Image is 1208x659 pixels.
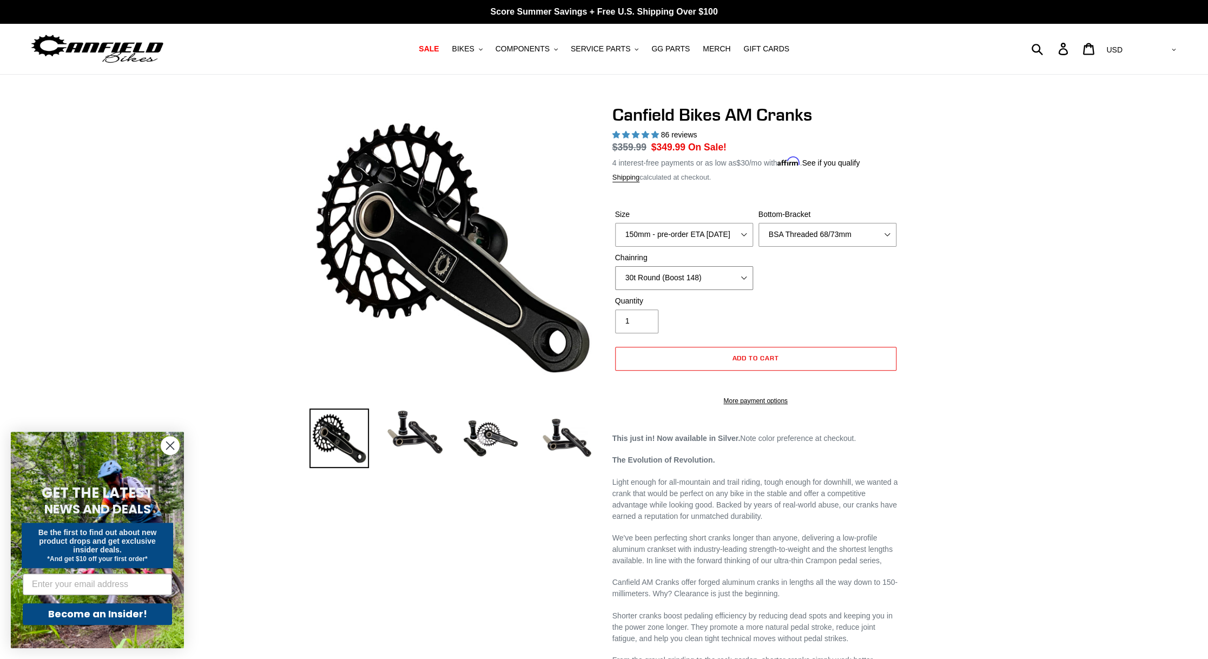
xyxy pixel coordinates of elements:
[697,42,736,56] a: MERCH
[738,42,795,56] a: GIFT CARDS
[661,130,697,139] span: 86 reviews
[490,42,563,56] button: COMPONENTS
[612,477,899,522] p: Light enough for all-mountain and trail riding, tough enough for downhill, we wanted a crank that...
[23,574,172,595] input: Enter your email address
[646,42,695,56] a: GG PARTS
[612,142,646,153] s: $359.99
[612,610,899,644] p: Shorter cranks boost pedaling efficiency by reducing dead spots and keeping you in the power zone...
[612,104,899,125] h1: Canfield Bikes AM Cranks
[23,603,172,625] button: Become an Insider!
[537,408,596,468] img: Load image into Gallery viewer, CANFIELD-AM_DH-CRANKS
[446,42,487,56] button: BIKES
[452,44,474,54] span: BIKES
[777,157,800,166] span: Affirm
[758,209,896,220] label: Bottom-Bracket
[413,42,444,56] a: SALE
[612,173,640,182] a: Shipping
[612,433,899,444] p: Note color preference at checkout.
[612,456,715,464] strong: The Evolution of Revolution.
[419,44,439,54] span: SALE
[461,408,520,468] img: Load image into Gallery viewer, Canfield Bikes AM Cranks
[615,209,753,220] label: Size
[651,44,690,54] span: GG PARTS
[42,483,153,503] span: GET THE LATEST
[1037,37,1065,61] input: Search
[743,44,789,54] span: GIFT CARDS
[651,142,685,153] span: $349.99
[612,172,899,183] div: calculated at checkout.
[496,44,550,54] span: COMPONENTS
[615,347,896,371] button: Add to cart
[802,159,860,167] a: See if you qualify - Learn more about Affirm Financing (opens in modal)
[615,252,753,263] label: Chainring
[612,577,899,599] p: Canfield AM Cranks offer forged aluminum cranks in lengths all the way down to 150-millimeters. W...
[385,408,445,456] img: Load image into Gallery viewer, Canfield Cranks
[612,532,899,566] p: We've been perfecting short cranks longer than anyone, delivering a low-profile aluminum crankset...
[612,155,860,169] p: 4 interest-free payments or as low as /mo with .
[161,436,180,455] button: Close dialog
[612,434,741,443] strong: This just in! Now available in Silver.
[688,140,727,154] span: On Sale!
[309,408,369,468] img: Load image into Gallery viewer, Canfield Bikes AM Cranks
[732,354,779,362] span: Add to cart
[30,32,165,66] img: Canfield Bikes
[615,396,896,406] a: More payment options
[736,159,749,167] span: $30
[47,555,147,563] span: *And get $10 off your first order*
[38,528,157,554] span: Be the first to find out about new product drops and get exclusive insider deals.
[615,295,753,307] label: Quantity
[571,44,630,54] span: SERVICE PARTS
[703,44,730,54] span: MERCH
[44,500,151,518] span: NEWS AND DEALS
[612,130,661,139] span: 4.97 stars
[565,42,644,56] button: SERVICE PARTS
